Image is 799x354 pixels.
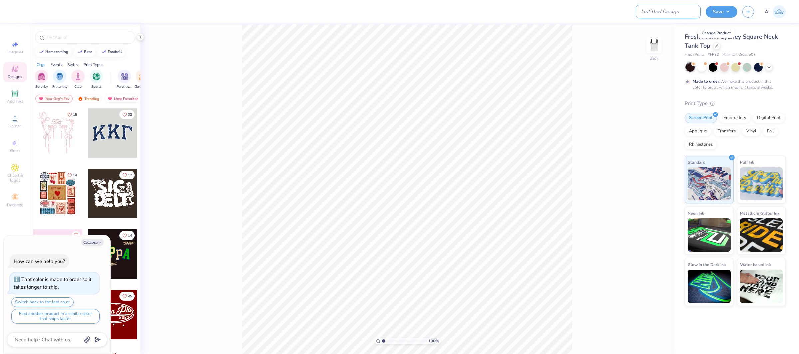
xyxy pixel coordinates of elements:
div: Events [50,62,62,68]
span: Upload [8,123,22,129]
button: homecoming [35,47,71,57]
span: Club [74,84,82,89]
div: Print Type [685,100,786,107]
button: filter button [71,70,85,89]
img: Puff Ink [740,167,783,200]
div: How can we help you? [14,258,65,265]
img: trend_line.gif [101,50,106,54]
button: Like [119,231,135,240]
span: Minimum Order: 50 + [722,52,756,58]
img: Standard [688,167,731,200]
span: 100 % [428,338,439,344]
button: Collapse [81,239,104,246]
div: Change Product [698,28,734,38]
div: Rhinestones [685,140,717,150]
span: Decorate [7,202,23,208]
span: Add Text [7,99,23,104]
span: # FP82 [708,52,719,58]
span: 14 [73,174,77,177]
input: Untitled Design [636,5,701,18]
div: Print Types [83,62,103,68]
button: Like [72,231,80,239]
a: AL [765,5,786,18]
span: Designs [8,74,22,79]
span: Glow in the Dark Ink [688,261,726,268]
div: Applique [685,126,711,136]
div: Back [650,55,658,61]
button: Like [119,110,135,119]
button: filter button [35,70,48,89]
div: filter for Sports [90,70,103,89]
button: Like [64,171,80,179]
img: Game Day Image [139,73,146,80]
span: 15 [73,113,77,116]
button: Like [64,110,80,119]
div: filter for Game Day [135,70,150,89]
div: That color is made to order so it takes longer to ship. [14,276,91,290]
span: Puff Ink [740,159,754,166]
img: Glow in the Dark Ink [688,270,731,303]
span: Metallic & Glitter Ink [740,210,779,217]
span: 17 [128,174,132,177]
div: Your Org's Fav [35,95,73,103]
div: Most Favorited [104,95,142,103]
div: We make this product in this color to order, which means it takes 8 weeks. [693,78,775,90]
strong: Made to order: [693,79,720,84]
div: Transfers [713,126,740,136]
img: Sorority Image [38,73,45,80]
div: Embroidery [719,113,751,123]
button: filter button [117,70,132,89]
span: Sports [91,84,102,89]
button: filter button [52,70,67,89]
div: football [108,50,122,54]
div: filter for Fraternity [52,70,67,89]
div: filter for Sorority [35,70,48,89]
div: filter for Parent's Weekend [117,70,132,89]
span: Fraternity [52,84,67,89]
span: Clipart & logos [3,173,27,183]
button: Save [706,6,737,18]
div: Orgs [37,62,45,68]
img: Angela Legaspi [773,5,786,18]
span: 33 [128,113,132,116]
img: Back [647,39,661,52]
button: filter button [135,70,150,89]
input: Try "Alpha" [46,34,131,41]
div: bear [84,50,92,54]
img: most_fav.gif [38,96,44,101]
div: Styles [67,62,78,68]
img: Parent's Weekend Image [121,73,128,80]
img: Neon Ink [688,218,731,252]
button: Find another product in a similar color that ships faster [11,309,100,324]
div: filter for Club [71,70,85,89]
img: trending.gif [78,96,83,101]
div: Trending [75,95,102,103]
button: Like [119,171,135,179]
span: Sorority [35,84,48,89]
button: filter button [90,70,103,89]
span: 14 [128,234,132,237]
button: Like [119,292,135,301]
div: Vinyl [742,126,761,136]
img: Club Image [74,73,82,80]
div: Screen Print [685,113,717,123]
span: Standard [688,159,705,166]
span: Water based Ink [740,261,771,268]
img: trend_line.gif [77,50,83,54]
button: bear [74,47,95,57]
span: Fresh Prints Sydney Square Neck Tank Top [685,33,778,50]
img: Sports Image [93,73,100,80]
div: homecoming [45,50,68,54]
img: Metallic & Glitter Ink [740,218,783,252]
span: Game Day [135,84,150,89]
span: AL [765,8,771,16]
span: Image AI [7,49,23,55]
img: most_fav.gif [107,96,113,101]
span: 45 [128,295,132,298]
img: trend_line.gif [39,50,44,54]
button: football [97,47,125,57]
img: Water based Ink [740,270,783,303]
span: Fresh Prints [685,52,704,58]
button: Switch back to the last color [11,297,74,307]
span: Greek [10,148,20,153]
